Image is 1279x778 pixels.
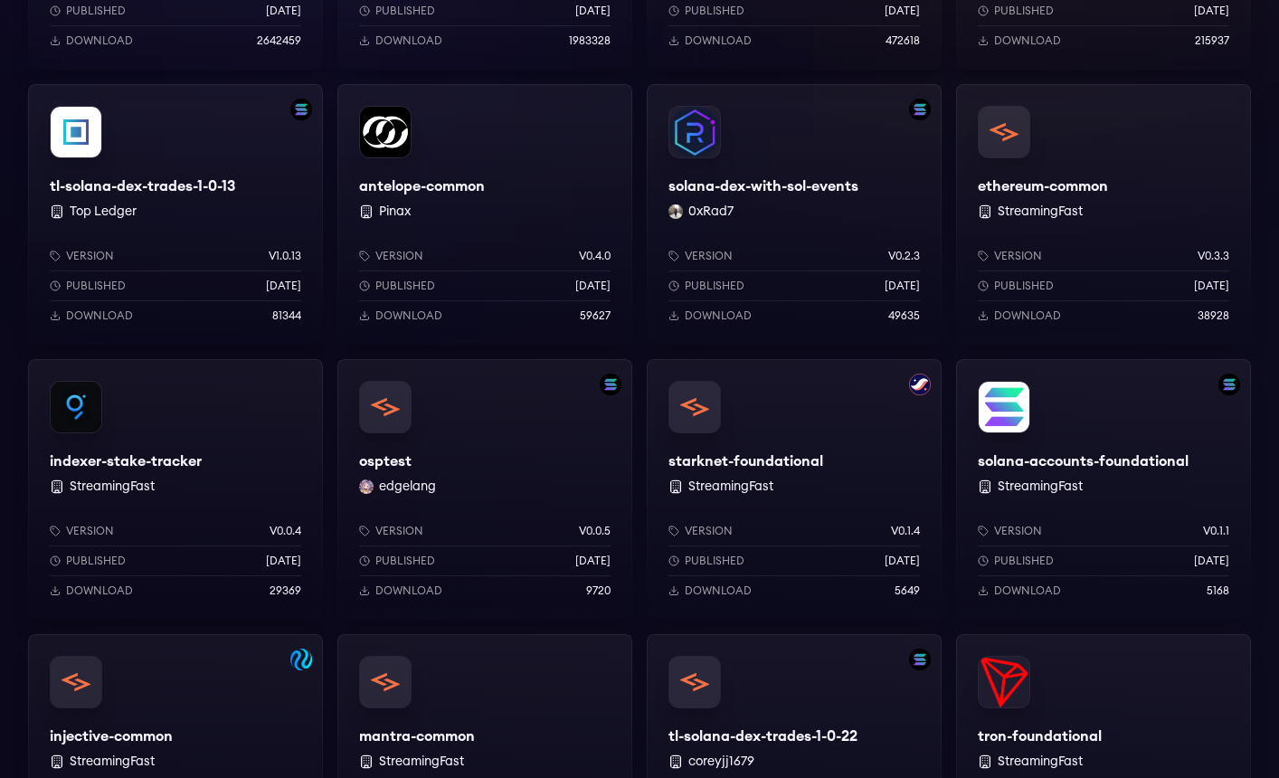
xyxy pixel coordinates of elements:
p: Version [66,524,114,538]
p: Version [685,524,733,538]
p: v0.3.3 [1198,249,1229,263]
p: Published [375,554,435,568]
p: Download [375,583,442,598]
button: StreamingFast [70,753,155,771]
p: Download [66,308,133,323]
a: ethereum-commonethereum-common StreamingFastVersionv0.3.3Published[DATE]Download38928 [956,84,1251,345]
p: [DATE] [266,4,301,18]
p: Version [375,524,423,538]
a: antelope-commonantelope-common PinaxVersionv0.4.0Published[DATE]Download59627 [337,84,632,345]
a: Filter by solana-accounts-mainnet networksolana-accounts-foundationalsolana-accounts-foundational... [956,359,1251,620]
p: Published [685,4,744,18]
p: 472618 [886,33,920,48]
button: StreamingFast [998,203,1083,221]
p: Download [685,33,752,48]
p: v0.1.4 [891,524,920,538]
p: Download [994,33,1061,48]
img: Filter by solana-accounts-mainnet network [1218,374,1240,395]
p: Download [375,308,442,323]
a: Filter by solana networktl-solana-dex-trades-1-0-13tl-solana-dex-trades-1-0-13 Top LedgerVersionv... [28,84,323,345]
p: Version [994,524,1042,538]
a: indexer-stake-trackerindexer-stake-tracker StreamingFastVersionv0.0.4Published[DATE]Download29369 [28,359,323,620]
img: Filter by solana network [909,99,931,120]
p: Download [66,583,133,598]
p: 29369 [270,583,301,598]
p: Version [994,249,1042,263]
button: 0xRad7 [688,203,734,221]
p: Published [66,279,126,293]
p: [DATE] [575,4,611,18]
p: 5168 [1207,583,1229,598]
a: Filter by starknet networkstarknet-foundationalstarknet-foundational StreamingFastVersionv0.1.4Pu... [647,359,942,620]
img: Filter by solana network [290,99,312,120]
p: Version [66,249,114,263]
p: Download [994,308,1061,323]
p: v0.1.1 [1203,524,1229,538]
button: StreamingFast [998,478,1083,496]
p: 5649 [895,583,920,598]
p: 38928 [1198,308,1229,323]
p: [DATE] [575,554,611,568]
p: 49635 [888,308,920,323]
p: Download [685,308,752,323]
p: Download [685,583,752,598]
p: 215937 [1195,33,1229,48]
button: coreyjj1679 [688,753,754,771]
p: Published [994,554,1054,568]
button: StreamingFast [998,753,1083,771]
p: Published [994,279,1054,293]
p: Download [994,583,1061,598]
p: 1983328 [569,33,611,48]
p: [DATE] [1194,554,1229,568]
p: v0.0.4 [270,524,301,538]
p: v1.0.13 [269,249,301,263]
p: [DATE] [885,554,920,568]
img: Filter by injective-mainnet network [290,649,312,670]
p: [DATE] [1194,279,1229,293]
p: Download [375,33,442,48]
p: Published [66,4,126,18]
img: Filter by solana network [600,374,621,395]
p: 81344 [272,308,301,323]
p: Published [375,279,435,293]
button: edgelang [379,478,436,496]
p: Published [685,279,744,293]
button: StreamingFast [688,478,773,496]
img: Filter by starknet network [909,374,931,395]
button: Top Ledger [70,203,137,221]
img: Filter by solana network [909,649,931,670]
p: Version [375,249,423,263]
p: v0.0.5 [579,524,611,538]
p: Version [685,249,733,263]
p: [DATE] [885,4,920,18]
p: [DATE] [266,279,301,293]
a: Filter by solana networkosptestosptestedgelang edgelangVersionv0.0.5Published[DATE]Download9720 [337,359,632,620]
p: 9720 [586,583,611,598]
p: 2642459 [257,33,301,48]
p: [DATE] [1194,4,1229,18]
p: Published [66,554,126,568]
button: Pinax [379,203,411,221]
p: Published [685,554,744,568]
p: Download [66,33,133,48]
p: Published [375,4,435,18]
button: StreamingFast [70,478,155,496]
p: v0.2.3 [888,249,920,263]
p: 59627 [580,308,611,323]
p: [DATE] [885,279,920,293]
p: v0.4.0 [579,249,611,263]
p: [DATE] [575,279,611,293]
p: [DATE] [266,554,301,568]
p: Published [994,4,1054,18]
a: Filter by solana networksolana-dex-with-sol-eventssolana-dex-with-sol-events0xRad7 0xRad7Versionv... [647,84,942,345]
button: StreamingFast [379,753,464,771]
